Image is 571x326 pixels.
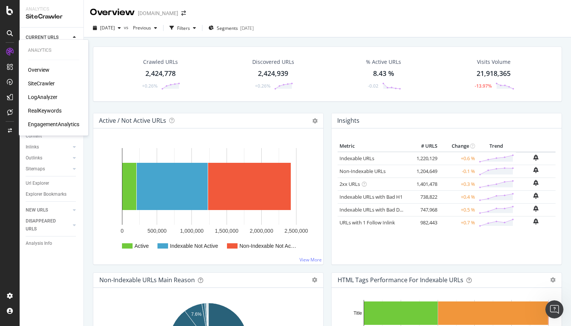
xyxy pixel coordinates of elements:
[439,190,477,203] td: +0.4 %
[533,167,539,173] div: bell-plus
[439,165,477,178] td: -0.1 %
[142,83,157,89] div: +0.26%
[26,154,71,162] a: Outlinks
[26,217,64,233] div: DISAPPEARED URLS
[181,11,186,16] div: arrow-right-arrow-left
[26,239,78,247] a: Analysis Info
[409,178,439,190] td: 1,401,478
[26,165,45,173] div: Sitemaps
[26,206,71,214] a: NEW URLS
[26,6,77,12] div: Analytics
[177,25,190,31] div: Filters
[90,22,124,34] button: [DATE]
[477,141,516,152] th: Trend
[215,228,238,234] text: 1,500,000
[99,116,166,126] h4: Active / Not Active URLs
[217,25,238,31] span: Segments
[26,179,78,187] a: Url Explorer
[439,141,477,152] th: Change
[533,193,539,199] div: bell-plus
[255,83,270,89] div: +0.26%
[409,165,439,178] td: 1,204,649
[477,58,511,66] div: Visits Volume
[338,141,409,152] th: Metric
[439,203,477,216] td: +0.5 %
[26,206,48,214] div: NEW URLS
[239,243,296,249] text: Non-Indexable Not Ac…
[409,203,439,216] td: 747,968
[180,228,204,234] text: 1,000,000
[28,47,79,54] div: Analytics
[26,12,77,21] div: SiteCrawler
[90,6,135,19] div: Overview
[99,141,317,258] svg: A chart.
[28,107,62,114] a: RealKeywords
[258,69,288,79] div: 2,424,939
[99,276,195,284] div: Non-Indexable URLs Main Reason
[28,66,49,74] a: Overview
[26,143,39,151] div: Inlinks
[353,311,362,316] text: Title
[409,141,439,152] th: # URLS
[252,58,294,66] div: Discovered URLs
[373,69,394,79] div: 8.43 %
[134,243,149,249] text: Active
[26,132,78,140] a: Content
[533,205,539,212] div: bell-plus
[145,69,176,79] div: 2,424,778
[26,190,78,198] a: Explorer Bookmarks
[439,178,477,190] td: +0.3 %
[26,239,52,247] div: Analysis Info
[337,116,360,126] h4: Insights
[250,228,273,234] text: 2,000,000
[205,22,257,34] button: Segments[DATE]
[340,168,386,175] a: Non-Indexable URLs
[409,216,439,229] td: 982,443
[439,216,477,229] td: +0.7 %
[533,218,539,224] div: bell-plus
[143,58,178,66] div: Crawled URLs
[284,228,308,234] text: 2,500,000
[26,154,42,162] div: Outlinks
[338,276,463,284] div: HTML Tags Performance for Indexable URLs
[533,155,539,161] div: bell-plus
[167,22,199,34] button: Filters
[366,58,401,66] div: % Active URLs
[340,219,395,226] a: URLs with 1 Follow Inlink
[130,22,160,34] button: Previous
[477,69,511,79] div: 21,918,365
[340,193,403,200] a: Indexable URLs with Bad H1
[475,83,492,89] div: -13.97%
[28,121,79,128] a: EngagementAnalytics
[124,24,130,31] span: vs
[26,34,71,42] a: CURRENT URLS
[409,190,439,203] td: 738,822
[100,25,115,31] span: 2025 Sep. 27th
[26,190,66,198] div: Explorer Bookmarks
[545,300,563,318] iframe: Intercom live chat
[26,165,71,173] a: Sitemaps
[28,80,55,87] a: SiteCrawler
[170,243,218,249] text: Indexable Not Active
[147,228,167,234] text: 500,000
[26,217,71,233] a: DISAPPEARED URLS
[121,228,124,234] text: 0
[340,181,360,187] a: 2xx URLs
[26,34,59,42] div: CURRENT URLS
[26,143,71,151] a: Inlinks
[312,118,318,124] i: Options
[130,25,151,31] span: Previous
[409,152,439,165] td: 1,220,129
[340,155,374,162] a: Indexable URLs
[533,180,539,186] div: bell-plus
[28,93,57,101] a: LogAnalyzer
[240,25,254,31] div: [DATE]
[26,132,42,140] div: Content
[191,312,202,317] text: 7.6%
